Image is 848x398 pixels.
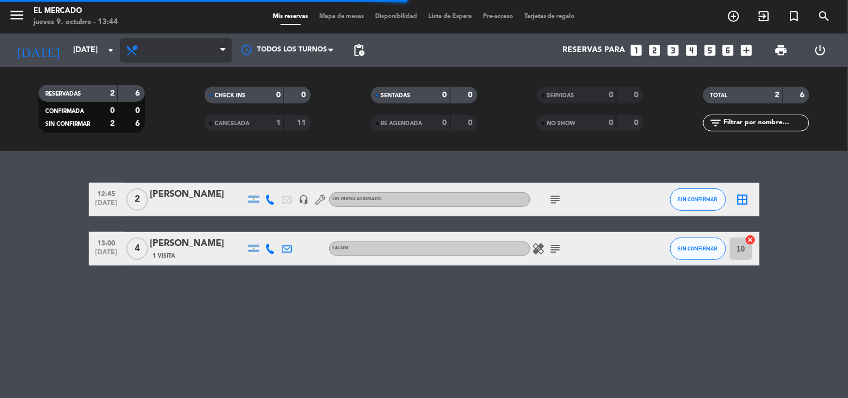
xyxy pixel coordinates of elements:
[800,91,807,99] strong: 6
[710,93,727,98] span: TOTAL
[549,242,562,255] i: subject
[634,119,641,127] strong: 0
[670,188,726,211] button: SIN CONFIRMAR
[276,91,281,99] strong: 0
[775,91,780,99] strong: 2
[703,43,717,58] i: looks_5
[153,252,176,260] span: 1 Visita
[468,91,475,99] strong: 0
[736,193,750,206] i: border_all
[267,13,314,20] span: Mis reservas
[45,108,84,114] span: CONFIRMADA
[135,89,142,97] strong: 6
[678,196,718,202] span: SIN CONFIRMAR
[215,93,245,98] span: CHECK INS
[468,119,475,127] strong: 0
[547,121,576,126] span: NO SHOW
[818,10,831,23] i: search
[721,43,736,58] i: looks_6
[788,10,801,23] i: turned_in_not
[547,93,575,98] span: SERVIDAS
[709,116,722,130] i: filter_list
[126,238,148,260] span: 4
[150,187,245,202] div: [PERSON_NAME]
[369,13,423,20] span: Disponibilidad
[110,120,115,127] strong: 2
[813,44,827,57] i: power_settings_new
[93,187,121,200] span: 12:45
[135,107,142,115] strong: 0
[110,89,115,97] strong: 2
[45,121,90,127] span: SIN CONFIRMAR
[381,93,411,98] span: SENTADAS
[443,91,447,99] strong: 0
[314,13,369,20] span: Mapa de mesas
[126,188,148,211] span: 2
[757,10,771,23] i: exit_to_app
[629,43,643,58] i: looks_one
[443,119,447,127] strong: 0
[532,242,546,255] i: healing
[302,91,309,99] strong: 0
[801,34,840,67] div: LOG OUT
[678,245,718,252] span: SIN CONFIRMAR
[609,91,613,99] strong: 0
[8,38,68,63] i: [DATE]
[34,6,118,17] div: El Mercado
[93,236,121,249] span: 13:00
[8,7,25,27] button: menu
[562,46,625,55] span: Reservas para
[666,43,680,58] i: looks_3
[45,91,81,97] span: RESERVADAS
[609,119,613,127] strong: 0
[722,117,809,129] input: Filtrar por nombre...
[93,200,121,212] span: [DATE]
[135,120,142,127] strong: 6
[423,13,477,20] span: Lista de Espera
[647,43,662,58] i: looks_two
[215,121,249,126] span: CANCELADA
[634,91,641,99] strong: 0
[381,121,423,126] span: RE AGENDADA
[477,13,519,20] span: Pre-acceso
[745,234,756,245] i: cancel
[34,17,118,28] div: jueves 9. octubre - 13:44
[519,13,581,20] span: Tarjetas de regalo
[104,44,117,57] i: arrow_drop_down
[8,7,25,23] i: menu
[110,107,115,115] strong: 0
[352,44,366,57] span: pending_actions
[549,193,562,206] i: subject
[684,43,699,58] i: looks_4
[150,236,245,251] div: [PERSON_NAME]
[333,197,382,201] span: Sin menú asignado
[775,44,788,57] span: print
[297,119,309,127] strong: 11
[740,43,754,58] i: add_box
[299,195,309,205] i: headset_mic
[670,238,726,260] button: SIN CONFIRMAR
[276,119,281,127] strong: 1
[144,46,183,54] span: Almuerzo
[93,249,121,262] span: [DATE]
[333,246,349,250] span: SALON
[727,10,741,23] i: add_circle_outline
